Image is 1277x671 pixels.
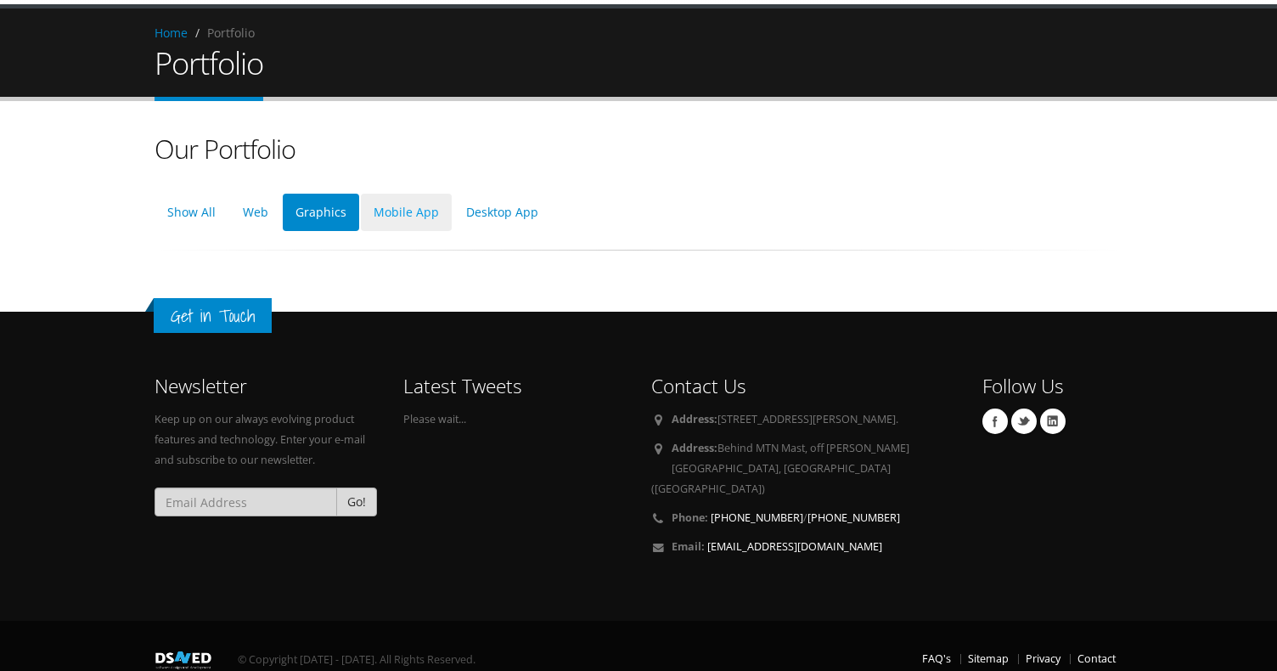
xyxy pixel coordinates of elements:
[403,409,627,430] p: Please wait...
[403,375,627,398] h4: Latest Tweets
[651,438,957,499] p: Behind MTN Mast, off [PERSON_NAME][GEOGRAPHIC_DATA], [GEOGRAPHIC_DATA] ([GEOGRAPHIC_DATA])
[1026,651,1060,666] a: Privacy
[155,43,263,101] h1: Portfolio
[155,131,1122,166] h2: Our Portfolio
[672,441,717,455] strong: Address:
[672,539,705,554] strong: Email:
[155,25,188,41] a: Home
[155,488,337,516] input: Email Address
[155,375,378,398] h4: Newsletter
[711,510,803,525] a: [PHONE_NUMBER]
[1040,409,1066,434] a: Linkedin
[982,409,1008,434] a: Facebook
[982,375,1122,398] h4: Follow Us
[922,651,951,666] a: FAQ's
[155,194,228,231] a: Show All
[283,194,359,231] a: Graphics
[672,510,708,525] strong: Phone:
[453,194,551,231] a: Desktop App
[651,508,957,528] p: /
[672,412,717,426] strong: Address:
[968,651,1009,666] a: Sitemap
[155,409,378,471] p: Keep up on our always evolving product features and technology. Enter your e-mail and subscribe t...
[171,302,255,330] span: Get in Touch
[1011,409,1037,434] a: Twitter
[191,23,255,43] li: Portfolio
[230,194,281,231] a: Web
[361,194,452,231] a: Mobile App
[155,650,212,671] img: Dsaved
[651,375,957,398] h4: Contact Us
[238,650,792,670] p: © Copyright [DATE] - [DATE]. All Rights Reserved.
[807,510,900,525] a: [PHONE_NUMBER]
[707,539,882,554] a: [EMAIL_ADDRESS][DOMAIN_NAME]
[336,488,377,516] button: Go!
[1077,651,1116,666] a: Contact
[651,409,957,430] p: [STREET_ADDRESS][PERSON_NAME].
